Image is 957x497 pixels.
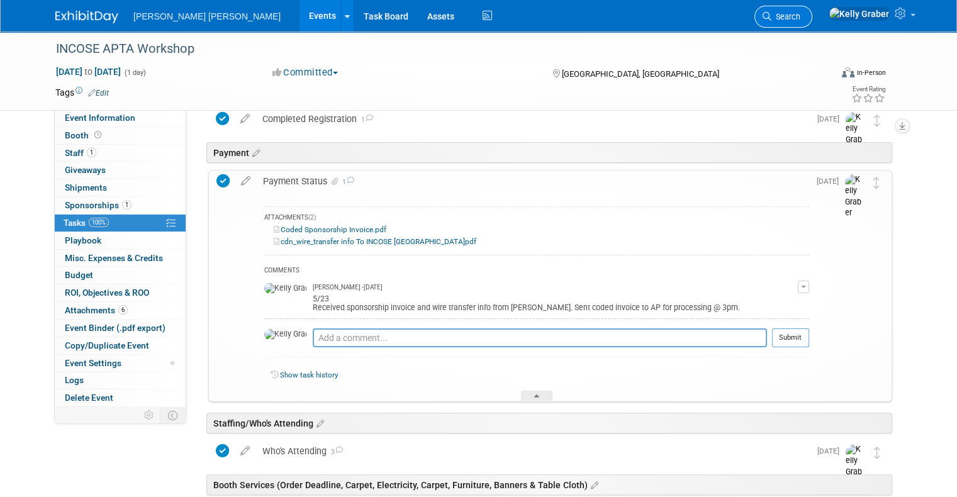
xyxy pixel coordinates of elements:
img: Kelly Graber [846,444,865,489]
a: Staff1 [55,145,186,162]
span: Logs [65,375,84,385]
a: cdn_wire_transfer info To INCOSE [GEOGRAPHIC_DATA]pdf [274,237,476,246]
span: (1 day) [123,69,146,77]
div: Completed Registration [256,108,810,130]
div: 5/23 Received sponsorship invoice and wire transfer info from [PERSON_NAME]. Sent coded invoice t... [313,292,798,312]
span: [DATE] [817,177,845,186]
a: ROI, Objectives & ROO [55,284,186,301]
a: Giveaways [55,162,186,179]
span: Tasks [64,218,109,228]
span: Event Binder (.pdf export) [65,323,165,333]
a: Shipments [55,179,186,196]
span: Copy/Duplicate Event [65,340,149,350]
span: Playbook [65,235,101,245]
span: [PERSON_NAME] [PERSON_NAME] [133,11,281,21]
span: [DATE] [DATE] [55,66,121,77]
span: Attachments [65,305,128,315]
div: INCOSE APTA Workshop [52,38,815,60]
div: Payment [206,142,892,163]
a: Event Information [55,109,186,126]
span: 6 [118,305,128,315]
div: Payment Status [257,170,809,192]
span: ROI, Objectives & ROO [65,288,149,298]
a: Budget [55,267,186,284]
img: Kelly Graber [846,112,865,157]
span: [GEOGRAPHIC_DATA], [GEOGRAPHIC_DATA] [562,69,719,79]
div: Booth Services (Order Deadline, Carpet, Electricity, Carpet, Furniture, Banners & Table Cloth) [206,474,892,495]
a: Playbook [55,232,186,249]
div: In-Person [856,68,886,77]
span: Misc. Expenses & Credits [65,253,163,263]
div: ATTACHMENTS [264,213,809,224]
td: Tags [55,86,109,99]
span: [DATE] [817,447,846,455]
span: Sponsorships [65,200,132,210]
td: Toggle Event Tabs [160,407,186,423]
span: Delete Event [65,393,113,403]
span: Staff [65,148,96,158]
img: Kelly Graber [845,174,864,219]
a: Edit [88,89,109,98]
a: Copy/Duplicate Event [55,337,186,354]
span: Booth not reserved yet [92,130,104,140]
a: Coded Sponsorship Invoice.pdf [274,225,386,234]
button: Committed [268,66,343,79]
span: 1 [87,148,96,157]
div: COMMENTS [264,265,809,278]
div: Staffing/Who's Attending [206,413,892,433]
a: Booth [55,127,186,144]
div: Event Rating [851,86,885,92]
span: 1 [122,200,132,209]
span: Search [771,12,800,21]
span: [PERSON_NAME] - [DATE] [313,283,383,292]
a: Delete Event [55,389,186,406]
span: (2) [308,214,316,221]
a: Logs [55,372,186,389]
img: Kelly Graber [264,329,306,340]
i: Move task [874,114,880,126]
img: ExhibitDay [55,11,118,23]
a: edit [234,445,256,457]
a: Sponsorships1 [55,197,186,214]
a: Event Settings [55,355,186,372]
a: Edit sections [313,416,324,429]
a: edit [235,176,257,187]
a: Tasks100% [55,215,186,232]
span: Modified Layout [171,361,174,365]
div: Who's Attending [256,440,810,462]
i: Move task [874,447,880,459]
img: Kelly Graber [829,7,890,21]
img: Kelly Graber [264,283,306,294]
a: Misc. Expenses & Credits [55,250,186,267]
span: Budget [65,270,93,280]
span: 100% [89,218,109,227]
span: Shipments [65,182,107,193]
span: [DATE] [817,114,846,123]
span: Giveaways [65,165,106,175]
a: Edit sections [588,478,598,491]
span: to [82,67,94,77]
span: Booth [65,130,104,140]
span: 1 [340,178,354,186]
a: Search [754,6,812,28]
span: Event Settings [65,358,121,368]
span: 3 [327,448,343,456]
div: Event Format [763,65,886,84]
a: Attachments6 [55,302,186,319]
a: Show task history [280,371,338,379]
span: 1 [357,116,373,124]
img: Format-Inperson.png [842,67,854,77]
a: edit [234,113,256,125]
td: Personalize Event Tab Strip [138,407,160,423]
i: Move task [873,177,880,189]
span: Event Information [65,113,135,123]
a: Event Binder (.pdf export) [55,320,186,337]
a: Edit sections [249,146,260,159]
button: Submit [772,328,809,347]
